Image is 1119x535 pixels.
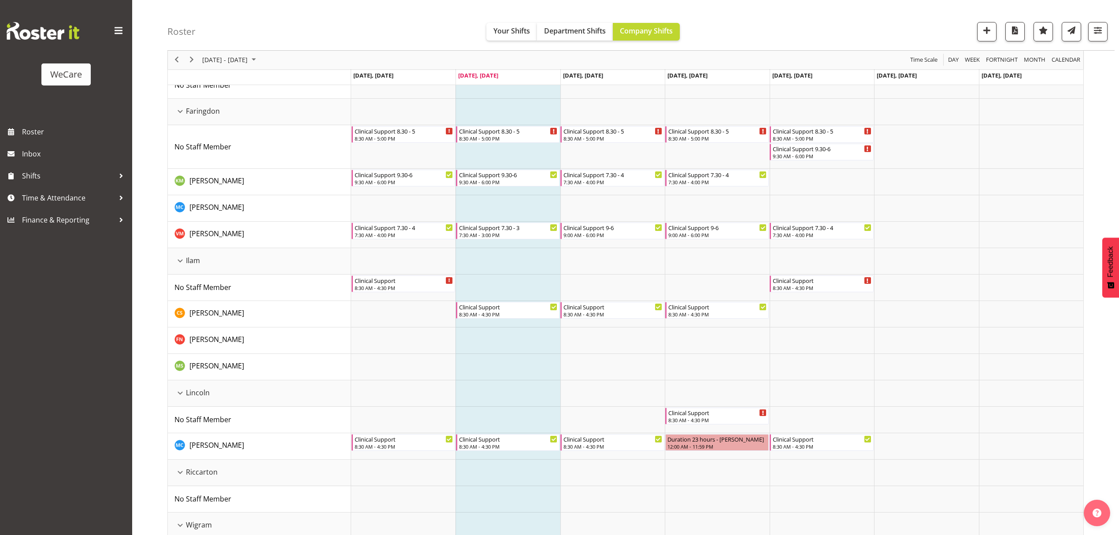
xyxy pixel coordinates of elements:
[773,443,871,450] div: 8:30 AM - 4:30 PM
[167,26,196,37] h4: Roster
[665,434,769,451] div: Mary Childs"s event - Duration 23 hours - Mary Childs Begin From Thursday, October 2, 2025 at 12:...
[352,170,455,186] div: Kishendri Moodley"s event - Clinical Support 9.30-6 Begin From Monday, September 29, 2025 at 9:30...
[355,276,453,285] div: Clinical Support
[773,435,871,443] div: Clinical Support
[773,223,871,232] div: Clinical Support 7.30 - 4
[459,302,557,311] div: Clinical Support
[493,26,530,36] span: Your Shifts
[563,178,662,186] div: 7:30 AM - 4:00 PM
[201,55,260,66] button: September 2025
[667,71,708,79] span: [DATE], [DATE]
[977,22,997,41] button: Add a new shift
[168,327,351,354] td: Firdous Naqvi resource
[668,231,767,238] div: 9:00 AM - 6:00 PM
[537,23,613,41] button: Department Shifts
[563,231,662,238] div: 9:00 AM - 6:00 PM
[668,311,767,318] div: 8:30 AM - 4:30 PM
[773,135,871,142] div: 8:30 AM - 5:00 PM
[1034,22,1053,41] button: Highlight an important date within the roster.
[456,170,559,186] div: Kishendri Moodley"s event - Clinical Support 9.30-6 Begin From Tuesday, September 30, 2025 at 9:3...
[563,435,662,443] div: Clinical Support
[189,202,244,212] a: [PERSON_NAME]
[1023,55,1047,66] button: Timeline Month
[189,176,244,186] span: [PERSON_NAME]
[355,284,453,291] div: 8:30 AM - 4:30 PM
[770,144,873,160] div: No Staff Member"s event - Clinical Support 9.30-6 Begin From Friday, October 3, 2025 at 9:30:00 A...
[773,144,871,153] div: Clinical Support 9.30-6
[947,55,960,66] button: Timeline Day
[22,213,115,227] span: Finance & Reporting
[773,276,871,285] div: Clinical Support
[773,126,871,135] div: Clinical Support 8.30 - 5
[168,275,351,301] td: No Staff Member resource
[667,435,767,443] div: Duration 23 hours - [PERSON_NAME]
[563,126,662,135] div: Clinical Support 8.30 - 5
[174,141,231,152] a: No Staff Member
[7,22,79,40] img: Rosterit website logo
[459,126,557,135] div: Clinical Support 8.30 - 5
[168,407,351,433] td: No Staff Member resource
[668,416,767,424] div: 8:30 AM - 4:30 PM
[668,126,767,135] div: Clinical Support 8.30 - 5
[665,170,769,186] div: Kishendri Moodley"s event - Clinical Support 7.30 - 4 Begin From Thursday, October 2, 2025 at 7:3...
[186,520,212,530] span: Wigram
[355,178,453,186] div: 9:30 AM - 6:00 PM
[22,125,128,138] span: Roster
[174,282,231,293] a: No Staff Member
[877,71,917,79] span: [DATE], [DATE]
[168,433,351,460] td: Mary Childs resource
[459,311,557,318] div: 8:30 AM - 4:30 PM
[668,408,767,417] div: Clinical Support
[985,55,1019,66] button: Fortnight
[668,302,767,311] div: Clinical Support
[773,231,871,238] div: 7:30 AM - 4:00 PM
[772,71,812,79] span: [DATE], [DATE]
[186,55,198,66] button: Next
[174,282,231,292] span: No Staff Member
[168,222,351,248] td: Viktoriia Molchanova resource
[174,415,231,424] span: No Staff Member
[168,72,351,99] td: No Staff Member resource
[174,80,231,90] a: No Staff Member
[964,55,981,66] span: Week
[22,191,115,204] span: Time & Attendance
[560,302,664,319] div: Catherine Stewart"s event - Clinical Support Begin From Wednesday, October 1, 2025 at 8:30:00 AM ...
[355,170,453,179] div: Clinical Support 9.30-6
[667,443,767,450] div: 12:00 AM - 11:59 PM
[1023,55,1046,66] span: Month
[456,126,559,143] div: No Staff Member"s event - Clinical Support 8.30 - 5 Begin From Tuesday, September 30, 2025 at 8:3...
[189,440,244,450] a: [PERSON_NAME]
[1050,55,1082,66] button: Month
[168,486,351,513] td: No Staff Member resource
[560,170,664,186] div: Kishendri Moodley"s event - Clinical Support 7.30 - 4 Begin From Wednesday, October 1, 2025 at 7:...
[1062,22,1081,41] button: Send a list of all shifts for the selected filtered period to all rostered employees.
[189,334,244,345] a: [PERSON_NAME]
[668,170,767,179] div: Clinical Support 7.30 - 4
[665,126,769,143] div: No Staff Member"s event - Clinical Support 8.30 - 5 Begin From Thursday, October 2, 2025 at 8:30:...
[773,152,871,160] div: 9:30 AM - 6:00 PM
[560,223,664,239] div: Viktoriia Molchanova"s event - Clinical Support 9-6 Begin From Wednesday, October 1, 2025 at 9:00...
[168,354,351,380] td: Mehreen Sardar resource
[189,361,244,371] span: [PERSON_NAME]
[456,302,559,319] div: Catherine Stewart"s event - Clinical Support Begin From Tuesday, September 30, 2025 at 8:30:00 AM...
[168,301,351,327] td: Catherine Stewart resource
[486,23,537,41] button: Your Shifts
[352,126,455,143] div: No Staff Member"s event - Clinical Support 8.30 - 5 Begin From Monday, September 29, 2025 at 8:30...
[189,175,244,186] a: [PERSON_NAME]
[456,223,559,239] div: Viktoriia Molchanova"s event - Clinical Support 7.30 - 3 Begin From Tuesday, September 30, 2025 a...
[770,434,873,451] div: Mary Childs"s event - Clinical Support Begin From Friday, October 3, 2025 at 8:30:00 AM GMT+13:00...
[563,135,662,142] div: 8:30 AM - 5:00 PM
[201,55,248,66] span: [DATE] - [DATE]
[560,126,664,143] div: No Staff Member"s event - Clinical Support 8.30 - 5 Begin From Wednesday, October 1, 2025 at 8:30...
[189,308,244,318] a: [PERSON_NAME]
[168,99,351,125] td: Faringdon resource
[174,494,231,504] span: No Staff Member
[563,311,662,318] div: 8:30 AM - 4:30 PM
[353,71,393,79] span: [DATE], [DATE]
[1051,55,1081,66] span: calendar
[770,223,873,239] div: Viktoriia Molchanova"s event - Clinical Support 7.30 - 4 Begin From Friday, October 3, 2025 at 7:...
